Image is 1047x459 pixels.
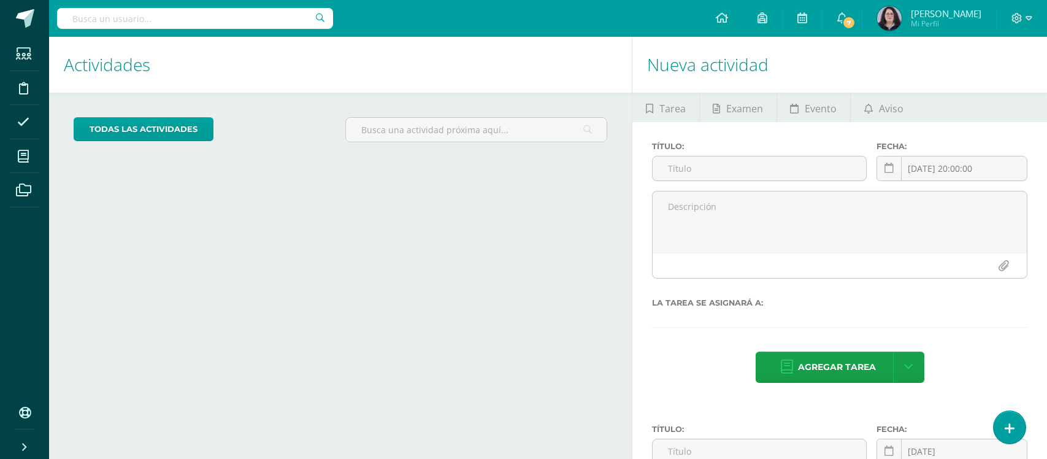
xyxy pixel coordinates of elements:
[64,37,617,93] h1: Actividades
[726,94,763,123] span: Examen
[632,93,699,122] a: Tarea
[842,16,856,29] span: 7
[653,156,866,180] input: Título
[877,6,902,31] img: 9eb427f72663ba4e29b696e26fca357c.png
[647,37,1032,93] h1: Nueva actividad
[74,117,213,141] a: todas las Actividades
[876,142,1027,151] label: Fecha:
[876,425,1027,434] label: Fecha:
[652,298,1027,307] label: La tarea se asignará a:
[877,156,1026,180] input: Fecha de entrega
[851,93,916,122] a: Aviso
[911,18,981,29] span: Mi Perfil
[700,93,777,122] a: Examen
[57,8,333,29] input: Busca un usuario...
[659,94,686,123] span: Tarea
[346,118,607,142] input: Busca una actividad próxima aquí...
[798,352,876,382] span: Agregar tarea
[911,7,981,20] span: [PERSON_NAME]
[879,94,903,123] span: Aviso
[777,93,850,122] a: Evento
[805,94,837,123] span: Evento
[652,425,867,434] label: Título:
[652,142,867,151] label: Título:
